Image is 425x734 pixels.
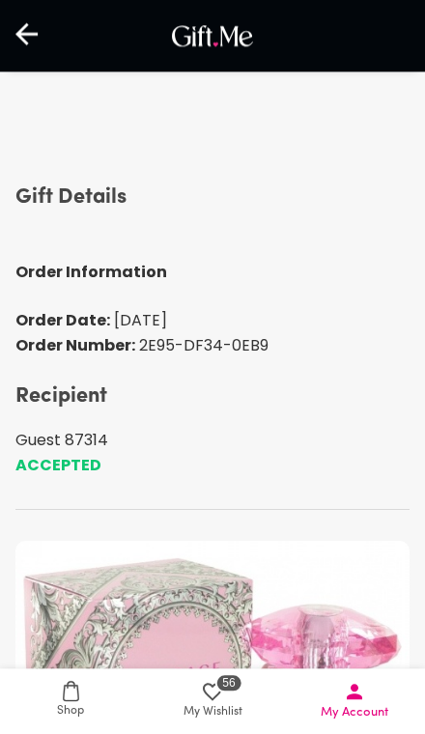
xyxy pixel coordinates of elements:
a: 56My Wishlist [142,668,284,734]
p: Order Date: [15,308,410,333]
a: My Account [283,668,425,734]
img: GiftMe Logo [167,20,258,51]
p: Order Number: [15,333,410,358]
span: Shop [57,702,84,720]
h4: Gift Details [15,183,410,213]
h4: Recipient [15,381,410,412]
span: 56 [214,673,242,692]
span: My Wishlist [184,703,242,721]
p: ACCEPTED [15,453,410,478]
span: [DATE] [110,309,167,331]
p: Guest 87314 [15,428,410,453]
span: My Account [321,703,388,721]
p: Order Information [15,260,410,285]
span: 2E95-DF34-0EB9 [135,334,269,356]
